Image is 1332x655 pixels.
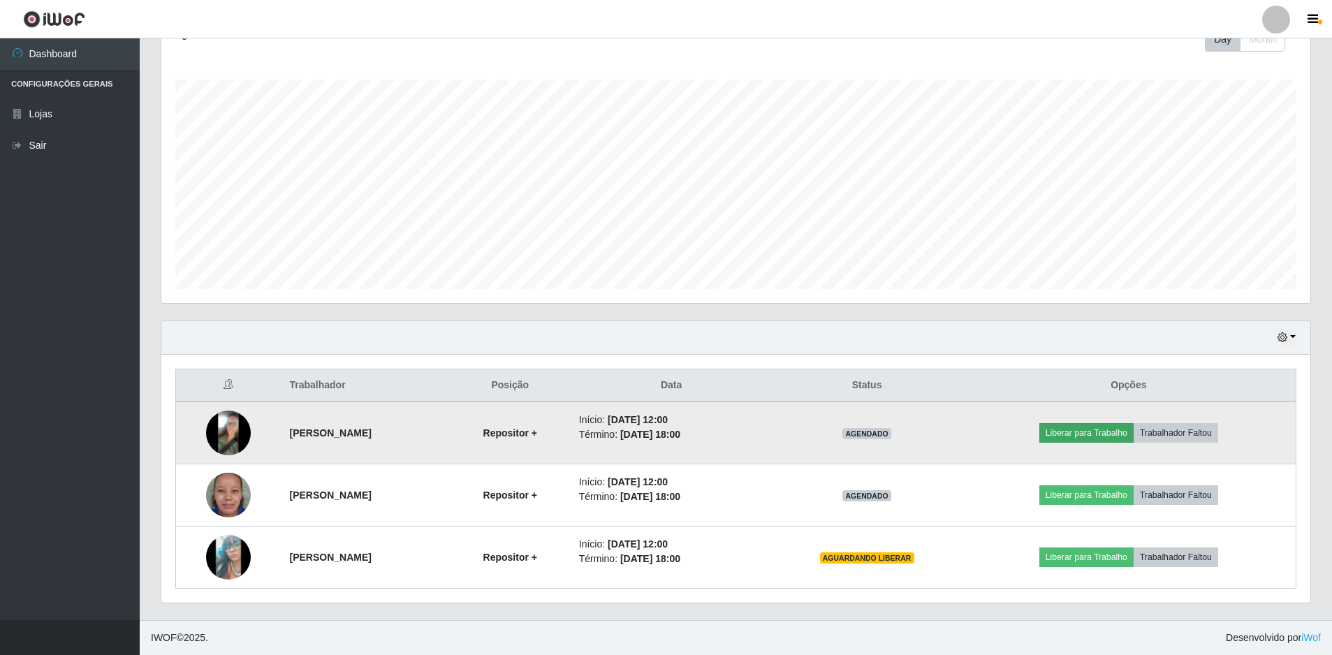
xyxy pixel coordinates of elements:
[1205,27,1240,52] button: Day
[1134,547,1218,567] button: Trabalhador Faltou
[1039,547,1134,567] button: Liberar para Trabalho
[772,369,961,402] th: Status
[1039,423,1134,443] button: Liberar para Trabalho
[1134,485,1218,505] button: Trabalhador Faltou
[1240,27,1285,52] button: Month
[151,631,208,645] span: © 2025 .
[289,427,371,439] strong: [PERSON_NAME]
[608,476,668,487] time: [DATE] 12:00
[620,491,680,502] time: [DATE] 18:00
[842,490,891,501] span: AGENDADO
[450,369,571,402] th: Posição
[579,490,764,504] li: Término:
[1134,423,1218,443] button: Trabalhador Faltou
[289,490,371,501] strong: [PERSON_NAME]
[608,414,668,425] time: [DATE] 12:00
[23,10,85,28] img: CoreUI Logo
[281,369,449,402] th: Trabalhador
[962,369,1296,402] th: Opções
[483,490,537,501] strong: Repositor +
[608,538,668,550] time: [DATE] 12:00
[842,428,891,439] span: AGENDADO
[620,429,680,440] time: [DATE] 18:00
[1205,27,1285,52] div: First group
[1205,27,1296,52] div: Toolbar with button groups
[151,632,177,643] span: IWOF
[206,411,251,455] img: 1748484954184.jpeg
[483,427,537,439] strong: Repositor +
[579,537,764,552] li: Início:
[1301,632,1321,643] a: iWof
[1039,485,1134,505] button: Liberar para Trabalho
[579,475,764,490] li: Início:
[1226,631,1321,645] span: Desenvolvido por
[289,552,371,563] strong: [PERSON_NAME]
[206,464,251,527] img: 1756740185962.jpeg
[579,552,764,566] li: Término:
[579,427,764,442] li: Término:
[571,369,773,402] th: Data
[820,552,914,564] span: AGUARDANDO LIBERAR
[206,508,251,607] img: 1755380382994.jpeg
[620,553,680,564] time: [DATE] 18:00
[483,552,537,563] strong: Repositor +
[579,413,764,427] li: Início:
